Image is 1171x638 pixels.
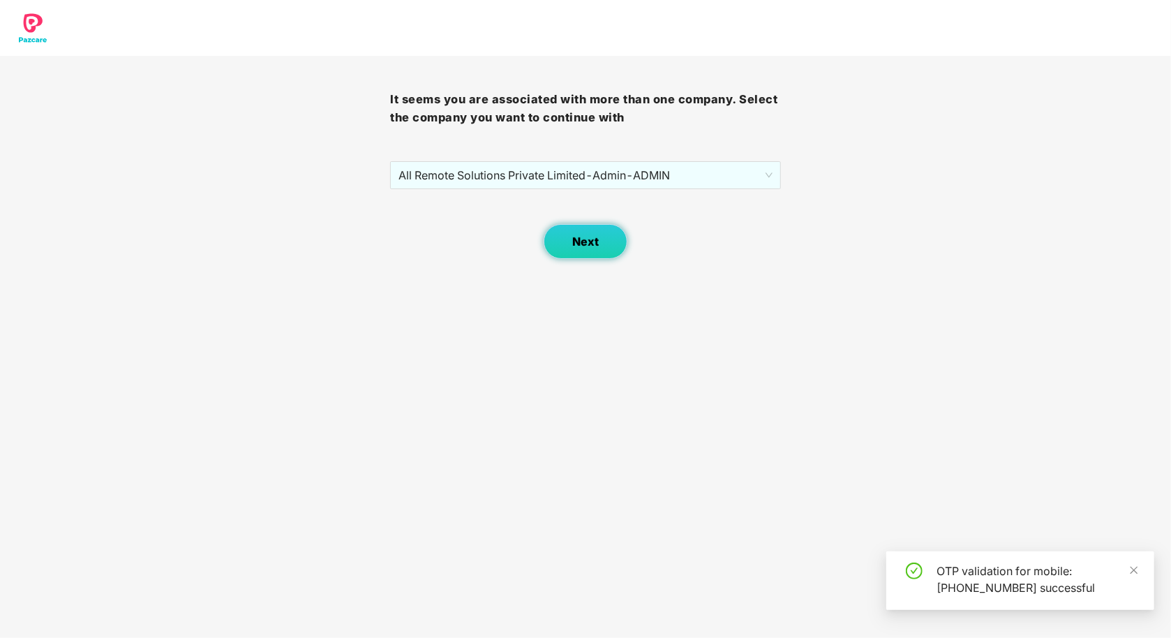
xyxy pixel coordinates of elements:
span: All Remote Solutions Private Limited - Admin - ADMIN [398,162,772,188]
button: Next [544,224,627,259]
h3: It seems you are associated with more than one company. Select the company you want to continue with [390,91,780,126]
div: OTP validation for mobile: [PHONE_NUMBER] successful [937,563,1138,596]
span: Next [572,235,599,248]
span: close [1129,565,1139,575]
span: check-circle [906,563,923,579]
